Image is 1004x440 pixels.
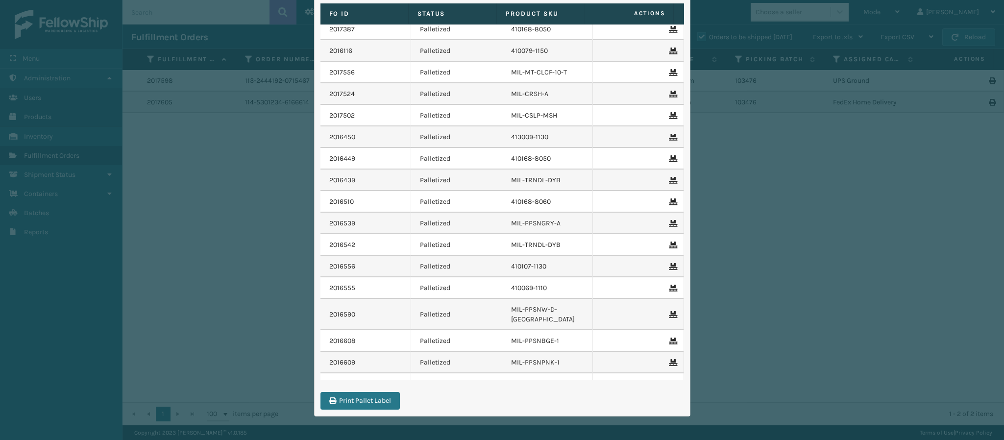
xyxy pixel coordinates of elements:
label: Fo Id [329,9,399,18]
i: Remove From Pallet [669,242,675,248]
td: MIL-PPSNBGE-1 [502,330,593,352]
td: Palletized [411,373,502,395]
a: 2016555 [329,283,355,293]
a: 2017524 [329,89,355,99]
a: 2016590 [329,310,355,319]
i: Remove From Pallet [669,69,675,76]
a: 2017556 [329,68,355,77]
i: Remove From Pallet [669,311,675,318]
a: 2016542 [329,240,355,250]
td: 410168-8050 [502,19,593,40]
i: Remove From Pallet [669,155,675,162]
td: Palletized [411,191,502,213]
i: Remove From Pallet [669,112,675,119]
a: 2016450 [329,132,355,142]
td: Palletized [411,234,502,256]
td: Palletized [411,213,502,234]
a: 2016556 [329,262,355,271]
td: 413009-1130 [502,126,593,148]
td: Palletized [411,62,502,83]
td: Palletized [411,40,502,62]
td: MIL-TRNDL-DYB [502,170,593,191]
td: 410069-1110 [502,277,593,299]
label: Product SKU [506,9,576,18]
i: Remove From Pallet [669,359,675,366]
i: Remove From Pallet [669,220,675,227]
td: Palletized [411,105,502,126]
i: Remove From Pallet [669,285,675,292]
td: Palletized [411,277,502,299]
td: Palletized [411,256,502,277]
button: Print Pallet Label [320,392,400,410]
td: MIL-MT-CLCF-10-T [502,62,593,83]
td: MIL-XCHR-IV [502,373,593,395]
a: 2017502 [329,111,355,121]
a: 2016617 [329,379,353,389]
td: Palletized [411,352,502,373]
i: Remove From Pallet [669,91,675,98]
td: Palletized [411,83,502,105]
i: Remove From Pallet [669,134,675,141]
i: Remove From Pallet [669,177,675,184]
td: Palletized [411,299,502,330]
a: 2016449 [329,154,355,164]
a: 2016539 [329,219,355,228]
i: Remove From Pallet [669,26,675,33]
td: 410107-1130 [502,256,593,277]
td: 410079-1150 [502,40,593,62]
td: Palletized [411,19,502,40]
td: Palletized [411,126,502,148]
label: Status [417,9,488,18]
td: MIL-PPSNW-D-[GEOGRAPHIC_DATA] [502,299,593,330]
td: MIL-PPSNGRY-A [502,213,593,234]
td: 410168-8050 [502,148,593,170]
td: MIL-CRSH-A [502,83,593,105]
a: 2016439 [329,175,355,185]
i: Remove From Pallet [669,263,675,270]
td: 410168-8060 [502,191,593,213]
i: Remove From Pallet [669,48,675,54]
td: Palletized [411,148,502,170]
span: Actions [588,5,671,22]
td: Palletized [411,170,502,191]
i: Remove From Pallet [669,198,675,205]
a: 2016608 [329,336,356,346]
a: 2017387 [329,24,355,34]
i: Remove From Pallet [669,338,675,344]
a: 2016609 [329,358,355,367]
td: MIL-PPSNPNK-1 [502,352,593,373]
a: 2016116 [329,46,352,56]
a: 2016510 [329,197,354,207]
td: MIL-TRNDL-DYB [502,234,593,256]
td: Palletized [411,330,502,352]
td: MIL-CSLP-MSH [502,105,593,126]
